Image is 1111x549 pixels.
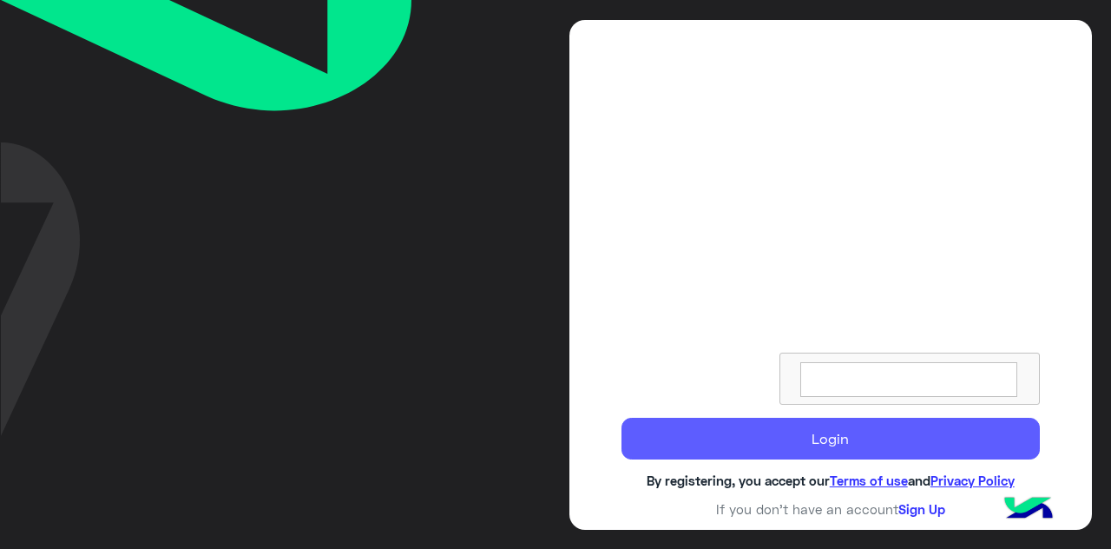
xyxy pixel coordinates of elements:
a: Terms of use [830,473,908,488]
a: Privacy Policy [930,473,1015,488]
button: Login [621,418,1040,460]
img: hulul-logo.png [998,480,1059,540]
a: Sign Up [898,501,945,517]
span: By registering, you accept our [647,473,830,488]
h6: If you don’t have an account [621,501,1040,517]
span: and [908,473,930,488]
